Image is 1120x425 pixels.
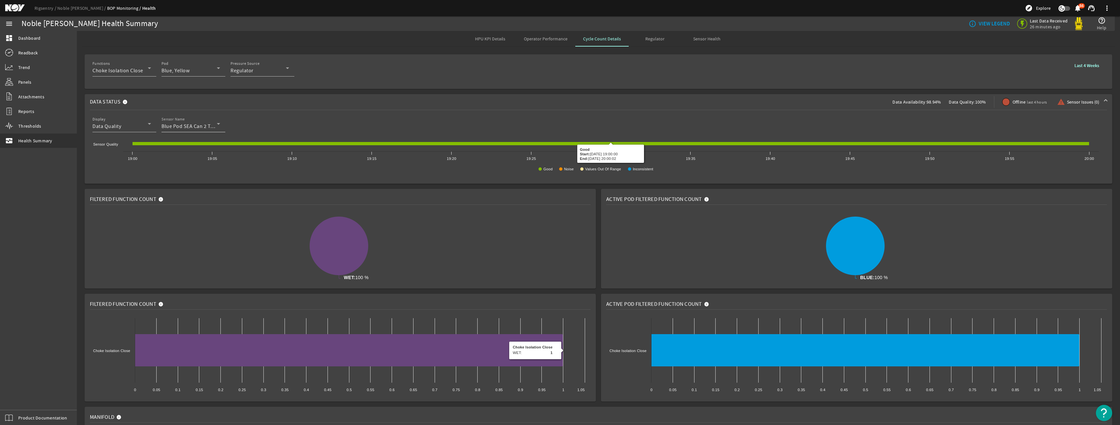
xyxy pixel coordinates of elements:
div: Noble [PERSON_NAME] Health Summary [21,21,158,27]
mat-icon: help_outline [1098,17,1106,24]
span: Thresholds [18,123,41,129]
span: Offline [1013,99,1047,106]
span: Sensor Issues (0) [1067,99,1099,105]
span: Cycle Count Details [583,36,621,41]
span: Blue, Yellow [161,67,189,74]
mat-label: Display [92,117,105,122]
text: 19:20 [447,157,456,161]
text: 0.9 [1034,388,1040,392]
span: Blue Pod SEA Can 2 Temperature [161,123,238,130]
text: Choke Isolation Close [609,349,647,353]
text: 0.05 [669,388,677,392]
text: 0.45 [324,388,331,392]
text: 1.05 [577,388,585,392]
span: Health Summary [18,137,52,144]
text: Choke Isolation Close [93,349,130,353]
text: 0.15 [712,388,720,392]
mat-expansion-panel-header: Data StatusData Availability:98.94%Data Quality:100%Offlinelast 4 hoursSensor Issues (0) [85,94,1112,110]
button: Open Resource Center [1096,405,1112,421]
text: Good [543,167,553,171]
text: 0.9 [518,388,523,392]
span: HPU KPI Details [475,36,505,41]
text: 0.85 [496,388,503,392]
span: Filtered Function Count [90,301,156,307]
span: Manifold [90,414,114,420]
span: Sensor Health [693,36,721,41]
text: 0.1 [692,388,697,392]
b: VIEW LEGEND [979,21,1010,27]
text: 0.2 [735,388,740,392]
span: Explore [1036,5,1051,11]
mat-icon: monitor_heart [5,137,13,145]
text: 1 [1079,388,1081,392]
text: 0.4 [304,388,309,392]
text: 0.4 [820,388,825,392]
span: Data Quality [92,123,121,130]
tspan: 100 % [344,275,369,280]
tspan: WET: [344,275,355,280]
text: 0.65 [926,388,934,392]
text: 19:15 [367,157,376,161]
button: 66 [1074,5,1081,12]
text: 0.8 [475,388,480,392]
span: 100% [975,99,986,105]
text: 0.2 [218,388,223,392]
text: 0.55 [367,388,374,392]
span: last 4 hours [1027,100,1047,105]
a: Health [142,5,156,11]
span: Regulator [645,36,665,41]
span: Trend [18,64,30,71]
text: 0.35 [281,388,289,392]
span: 26 minutes ago [1030,24,1068,30]
text: 0.6 [906,388,911,392]
mat-icon: dashboard [5,34,13,42]
text: 0.35 [798,388,805,392]
span: Readback [18,50,38,56]
text: 0.5 [346,388,352,392]
text: 0.25 [238,388,246,392]
text: 0.3 [777,388,782,392]
mat-icon: notifications [1074,4,1082,12]
text: 0.15 [196,388,203,392]
text: 0 [651,388,652,392]
text: 0.75 [969,388,976,392]
a: Noble [PERSON_NAME] [57,5,107,11]
a: Rigsentry [35,5,57,11]
div: Data StatusData Availability:98.94%Data Quality:100%Offlinelast 4 hoursSensor Issues (0) [85,110,1112,184]
text: 0.5 [863,388,868,392]
tspan: BLUE: [860,275,875,280]
mat-icon: info_outline [969,20,974,28]
text: 0.85 [1012,388,1019,392]
text: 19:05 [208,157,217,161]
span: Data Quality: [949,99,975,105]
text: 19:35 [686,157,695,161]
a: BOP Monitoring [107,5,142,11]
span: Active Pod Filtered Function Count [606,196,702,203]
text: 0.05 [153,388,160,392]
text: 0.95 [1055,388,1062,392]
span: Choke Isolation Close [92,67,143,74]
button: Sensor Issues (0) [1055,96,1102,108]
span: 98.94% [927,99,941,105]
b: Last 4 Weeks [1074,63,1099,69]
text: 0.1 [175,388,180,392]
img: Yellowpod.svg [1072,17,1085,30]
text: 19:30 [606,157,616,161]
span: Filtered Function Count [90,196,156,203]
span: Attachments [18,93,44,100]
mat-label: Functions [92,61,110,66]
text: 0.7 [949,388,954,392]
mat-icon: menu [5,20,13,28]
text: 19:55 [1005,157,1014,161]
text: 0.3 [261,388,266,392]
span: Reports [18,108,34,115]
text: 20:00 [1085,157,1094,161]
text: 0.8 [991,388,997,392]
text: 19:50 [925,157,934,161]
span: Active Pod Filtered Function Count [606,301,702,307]
span: Data Availability: [892,99,927,105]
text: 19:25 [526,157,536,161]
mat-label: Sensor Name [161,117,185,122]
text: 0.6 [389,388,395,392]
text: Sensor Quality [93,142,118,146]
